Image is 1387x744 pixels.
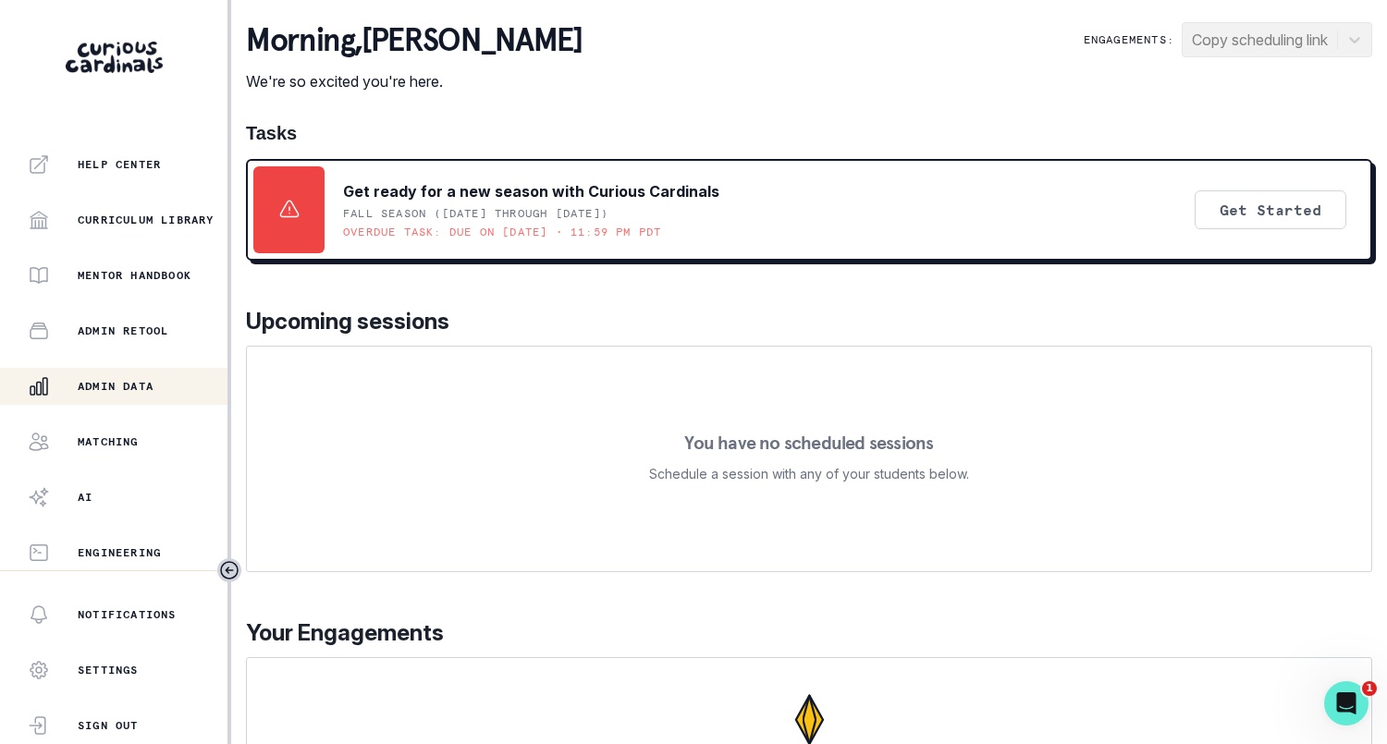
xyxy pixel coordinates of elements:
[684,433,933,452] p: You have no scheduled sessions
[78,213,215,227] p: Curriculum Library
[66,42,163,73] img: Curious Cardinals Logo
[649,463,969,485] p: Schedule a session with any of your students below.
[78,268,191,283] p: Mentor Handbook
[78,379,153,394] p: Admin Data
[1195,190,1346,229] button: Get Started
[246,122,1372,144] h1: Tasks
[343,206,608,221] p: Fall Season ([DATE] through [DATE])
[78,663,139,677] p: Settings
[246,616,1372,650] p: Your Engagements
[246,70,582,92] p: We're so excited you're here.
[78,323,168,338] p: Admin Retool
[1084,32,1174,47] p: Engagements:
[343,180,719,202] p: Get ready for a new season with Curious Cardinals
[246,305,1372,338] p: Upcoming sessions
[1324,681,1369,726] iframe: Intercom live chat
[246,22,582,59] p: morning , [PERSON_NAME]
[78,718,139,733] p: Sign Out
[78,434,139,449] p: Matching
[1362,681,1377,696] span: 1
[343,225,661,239] p: Overdue task: Due on [DATE] • 11:59 PM PDT
[217,558,241,582] button: Toggle sidebar
[78,490,92,505] p: AI
[78,545,161,560] p: Engineering
[78,157,161,172] p: Help Center
[78,607,177,622] p: Notifications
